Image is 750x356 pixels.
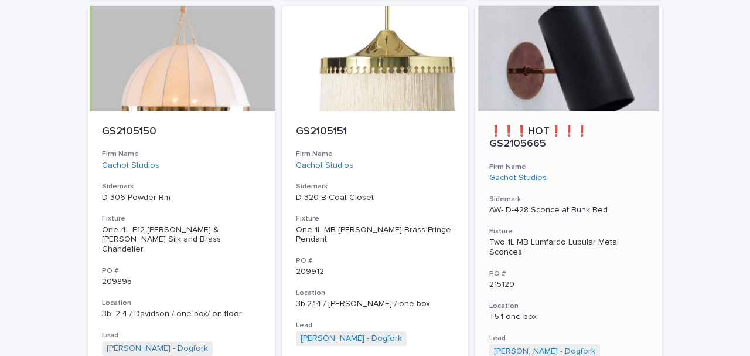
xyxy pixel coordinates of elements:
a: [PERSON_NAME] - Dogfork [107,344,208,354]
h3: Lead [102,331,261,340]
div: One 1L MB [PERSON_NAME] Brass Fringe Pendant [296,225,455,245]
h3: Lead [489,334,648,343]
h3: Location [296,289,455,298]
p: GS2105150 [102,126,261,138]
div: One 4L E12 [PERSON_NAME] & [PERSON_NAME] Silk and Brass Chandelier [102,225,261,255]
p: 3b. 2.4 / Davidson / one box/ on floor [102,309,261,319]
p: D-306 Powder Rm [102,193,261,203]
a: Gachot Studios [102,161,159,171]
p: 215129 [489,280,648,290]
p: GS2105151 [296,126,455,138]
div: Two 1L MB Lumfardo Lubular Metal Sconces [489,238,648,257]
h3: Sidemark [296,182,455,191]
h3: Lead [296,321,455,330]
p: AW- D-428 Sconce at Bunk Bed [489,205,648,215]
h3: PO # [102,266,261,276]
h3: Firm Name [102,150,261,159]
h3: Location [102,299,261,308]
p: 3b.2.14 / [PERSON_NAME] / one box [296,299,455,309]
a: Gachot Studios [489,173,547,183]
h3: Sidemark [102,182,261,191]
p: 209912 [296,267,455,277]
h3: Fixture [489,227,648,236]
h3: Firm Name [489,162,648,172]
h3: Location [489,301,648,311]
h3: Fixture [102,214,261,223]
h3: Fixture [296,214,455,223]
p: T5.1 one box [489,312,648,322]
h3: PO # [296,256,455,266]
p: ❗❗❗HOT❗❗❗ GS2105665 [489,126,648,151]
p: 209895 [102,277,261,287]
a: [PERSON_NAME] - Dogfork [301,334,402,344]
p: D-320-B Coat Closet [296,193,455,203]
h3: PO # [489,269,648,279]
a: Gachot Studios [296,161,353,171]
h3: Firm Name [296,150,455,159]
h3: Sidemark [489,195,648,204]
